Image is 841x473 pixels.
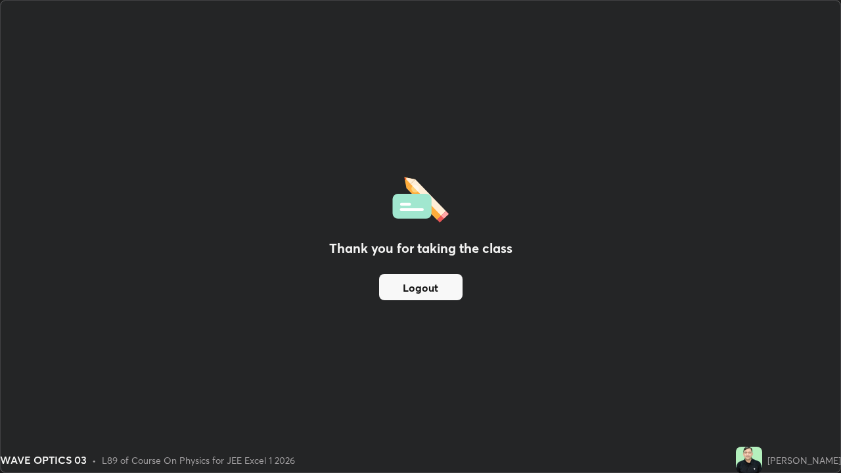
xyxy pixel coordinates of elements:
img: offlineFeedback.1438e8b3.svg [392,173,449,223]
div: L89 of Course On Physics for JEE Excel 1 2026 [102,453,295,467]
div: • [92,453,97,467]
img: 2fdfe559f7d547ac9dedf23c2467b70e.jpg [736,447,762,473]
div: [PERSON_NAME] [767,453,841,467]
h2: Thank you for taking the class [329,238,512,258]
button: Logout [379,274,463,300]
